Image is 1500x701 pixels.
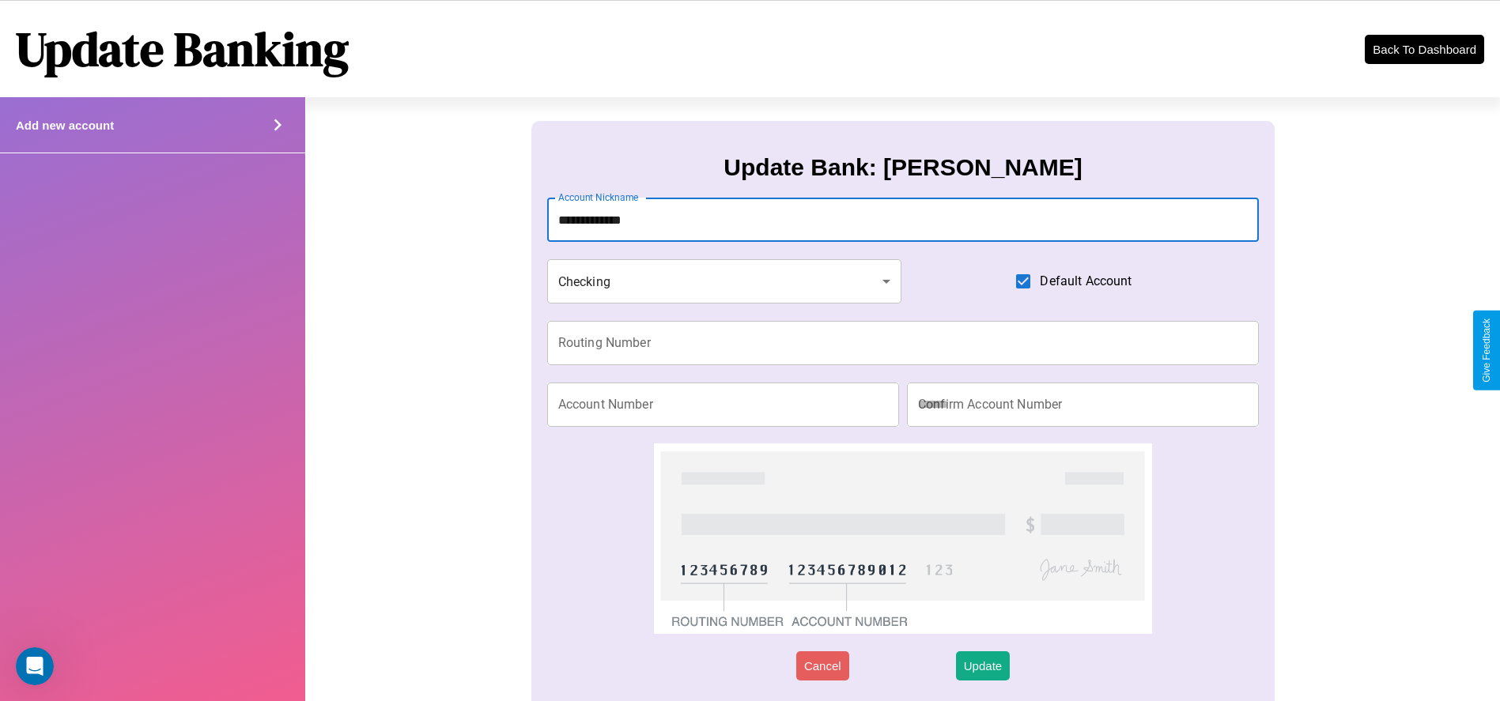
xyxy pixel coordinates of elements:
[547,259,901,303] div: Checking
[956,651,1010,680] button: Update
[654,443,1153,634] img: check
[1481,318,1492,383] div: Give Feedback
[16,647,54,685] iframe: Intercom live chat
[16,17,349,81] h1: Update Banking
[558,190,639,204] label: Account Nickname
[1040,272,1132,291] span: Default Account
[796,651,849,680] button: Cancel
[1365,35,1484,64] button: Back To Dashboard
[16,119,114,132] h4: Add new account
[724,154,1082,181] h3: Update Bank: [PERSON_NAME]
